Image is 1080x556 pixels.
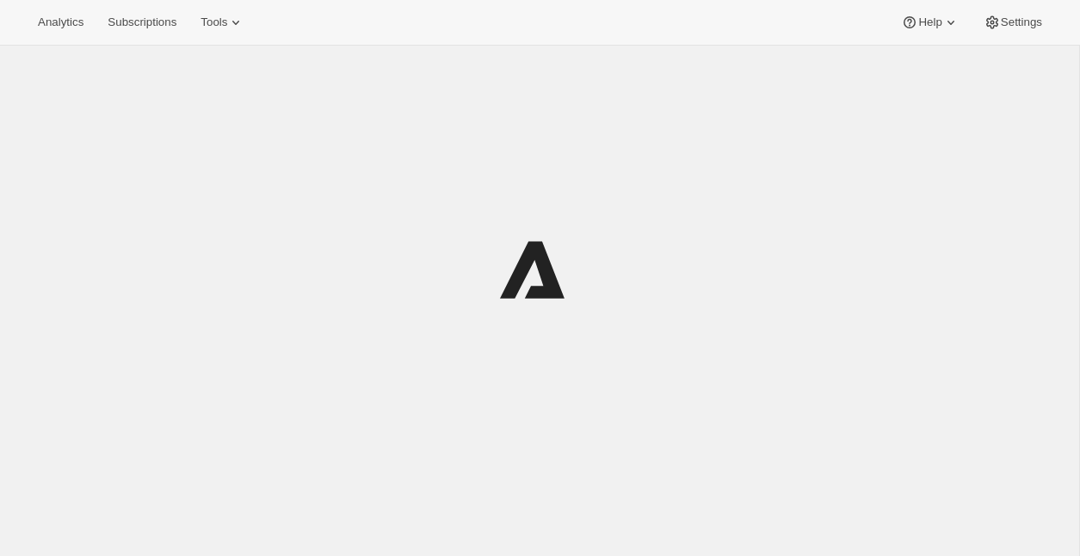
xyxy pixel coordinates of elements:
button: Help [891,10,969,34]
button: Settings [973,10,1052,34]
button: Tools [190,10,255,34]
span: Analytics [38,15,83,29]
span: Subscriptions [108,15,176,29]
button: Subscriptions [97,10,187,34]
span: Settings [1001,15,1042,29]
button: Analytics [28,10,94,34]
span: Help [918,15,941,29]
span: Tools [201,15,227,29]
